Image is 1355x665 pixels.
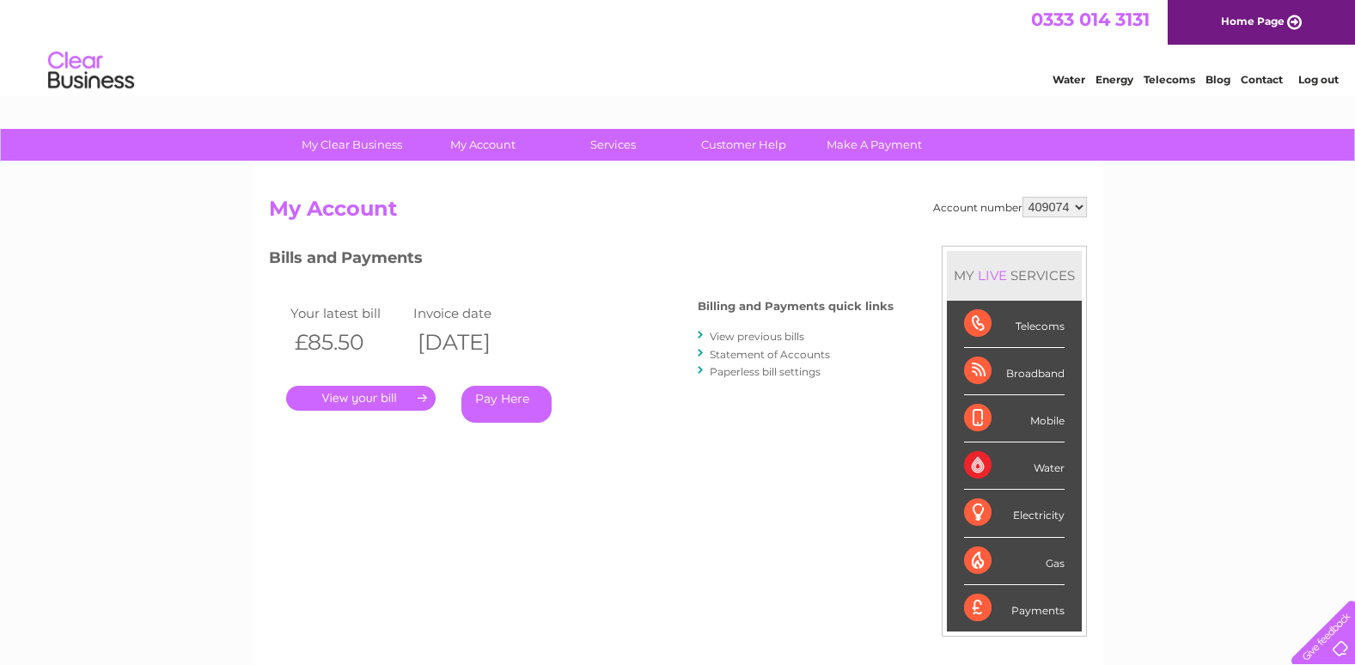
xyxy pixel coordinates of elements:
[272,9,1084,83] div: Clear Business is a trading name of Verastar Limited (registered in [GEOGRAPHIC_DATA] No. 3667643...
[281,129,423,161] a: My Clear Business
[542,129,684,161] a: Services
[710,330,804,343] a: View previous bills
[964,442,1065,490] div: Water
[409,302,533,325] td: Invoice date
[461,386,552,423] a: Pay Here
[286,302,410,325] td: Your latest bill
[1053,73,1085,86] a: Water
[964,538,1065,585] div: Gas
[409,325,533,360] th: [DATE]
[673,129,815,161] a: Customer Help
[1205,73,1230,86] a: Blog
[269,246,894,276] h3: Bills and Payments
[1298,73,1339,86] a: Log out
[964,585,1065,631] div: Payments
[1144,73,1195,86] a: Telecoms
[964,348,1065,395] div: Broadband
[286,386,436,411] a: .
[964,301,1065,348] div: Telecoms
[710,365,821,378] a: Paperless bill settings
[698,300,894,313] h4: Billing and Payments quick links
[933,197,1087,217] div: Account number
[947,251,1082,300] div: MY SERVICES
[1241,73,1283,86] a: Contact
[1096,73,1133,86] a: Energy
[803,129,945,161] a: Make A Payment
[269,197,1087,229] h2: My Account
[710,348,830,361] a: Statement of Accounts
[964,490,1065,537] div: Electricity
[1031,9,1150,30] a: 0333 014 3131
[964,395,1065,442] div: Mobile
[974,267,1010,284] div: LIVE
[47,45,135,97] img: logo.png
[412,129,553,161] a: My Account
[286,325,410,360] th: £85.50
